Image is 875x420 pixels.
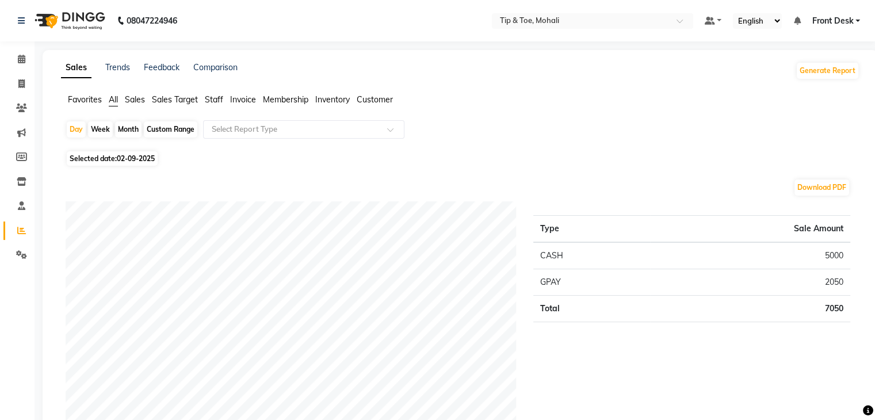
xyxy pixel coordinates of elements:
span: Selected date: [67,151,158,166]
a: Feedback [144,62,179,72]
a: Comparison [193,62,238,72]
span: Staff [205,94,223,105]
td: GPAY [533,269,650,296]
span: Sales [125,94,145,105]
th: Type [533,216,650,243]
button: Download PDF [794,180,849,196]
td: CASH [533,242,650,269]
div: Custom Range [144,121,197,138]
td: 2050 [650,269,850,296]
th: Sale Amount [650,216,850,243]
td: 5000 [650,242,850,269]
span: Membership [263,94,308,105]
div: Week [88,121,113,138]
span: Favorites [68,94,102,105]
span: Inventory [315,94,350,105]
button: Generate Report [797,63,858,79]
a: Sales [61,58,91,78]
div: Day [67,121,86,138]
img: logo [29,5,108,37]
div: Month [115,121,142,138]
a: Trends [105,62,130,72]
span: All [109,94,118,105]
span: Sales Target [152,94,198,105]
span: Invoice [230,94,256,105]
span: Customer [357,94,393,105]
td: Total [533,296,650,322]
td: 7050 [650,296,850,322]
span: Front Desk [812,15,853,27]
b: 08047224946 [127,5,177,37]
span: 02-09-2025 [117,154,155,163]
